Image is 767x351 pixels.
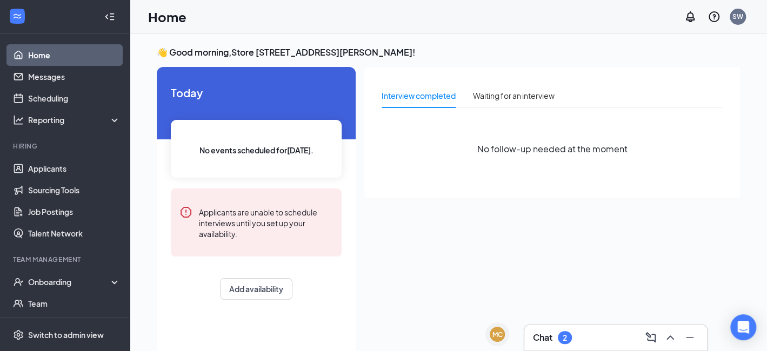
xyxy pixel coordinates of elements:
[477,142,628,156] span: No follow-up needed at the moment
[28,222,121,244] a: Talent Network
[28,44,121,66] a: Home
[664,331,677,344] svg: ChevronUp
[644,331,657,344] svg: ComposeMessage
[473,90,555,102] div: Waiting for an interview
[148,8,186,26] h1: Home
[12,11,23,22] svg: WorkstreamLogo
[199,206,333,239] div: Applicants are unable to schedule interviews until you set up your availability.
[708,10,721,23] svg: QuestionInfo
[28,179,121,201] a: Sourcing Tools
[13,141,118,151] div: Hiring
[533,332,552,343] h3: Chat
[730,314,756,340] div: Open Intercom Messenger
[220,278,292,300] button: Add availability
[684,10,697,23] svg: Notifications
[13,114,24,125] svg: Analysis
[13,255,118,264] div: Team Management
[28,201,121,222] a: Job Postings
[157,46,740,58] h3: 👋 Good morning, Store [STREET_ADDRESS][PERSON_NAME] !
[179,206,192,219] svg: Error
[382,90,456,102] div: Interview completed
[563,333,567,342] div: 2
[171,84,342,101] span: Today
[28,158,121,179] a: Applicants
[28,276,111,287] div: Onboarding
[28,66,121,87] a: Messages
[662,329,679,346] button: ChevronUp
[13,329,24,340] svg: Settings
[28,87,121,109] a: Scheduling
[28,329,104,340] div: Switch to admin view
[732,12,743,21] div: SW
[681,329,698,346] button: Minimize
[28,293,121,314] a: Team
[492,330,503,339] div: MC
[13,276,24,287] svg: UserCheck
[28,114,121,125] div: Reporting
[683,331,696,344] svg: Minimize
[642,329,659,346] button: ComposeMessage
[199,144,314,156] span: No events scheduled for [DATE] .
[104,11,115,22] svg: Collapse
[28,314,121,336] a: Documents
